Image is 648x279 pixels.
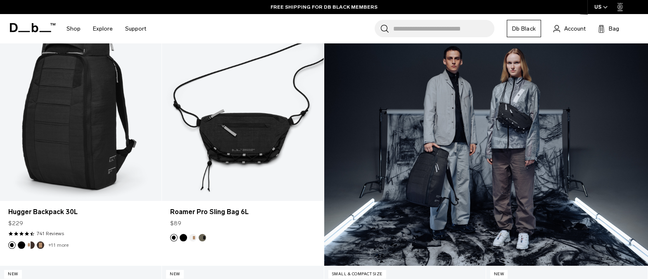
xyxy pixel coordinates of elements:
[170,234,178,241] button: Charcoal Grey
[166,270,184,279] p: New
[507,20,541,37] a: Db Black
[8,207,153,217] a: Hugger Backpack 30L
[27,241,35,249] button: Cappuccino
[125,14,146,43] a: Support
[18,241,25,249] button: Black Out
[180,234,187,241] button: Black Out
[8,219,23,228] span: $229
[271,3,377,11] a: FREE SHIPPING FOR DB BLACK MEMBERS
[60,14,152,43] nav: Main Navigation
[199,234,206,241] button: Forest Green
[8,241,16,249] button: Charcoal Grey
[553,24,586,33] a: Account
[4,270,22,279] p: New
[170,219,181,228] span: $89
[170,207,315,217] a: Roamer Pro Sling Bag 6L
[37,241,44,249] button: Espresso
[189,234,197,241] button: Oatmilk
[48,242,69,248] a: +11 more
[609,24,619,33] span: Bag
[162,21,323,201] a: Roamer Pro Sling Bag 6L
[328,270,386,279] p: Small & Compact Size
[598,24,619,33] button: Bag
[37,230,64,237] a: 741 reviews
[490,270,508,279] p: New
[93,14,113,43] a: Explore
[564,24,586,33] span: Account
[66,14,81,43] a: Shop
